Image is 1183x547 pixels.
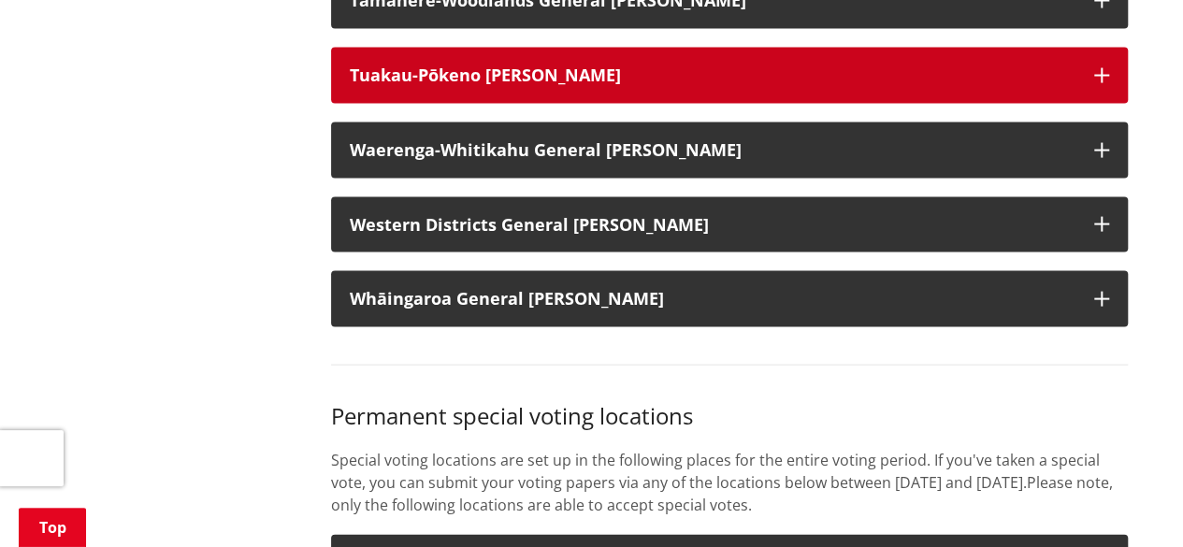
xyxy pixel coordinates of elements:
[331,48,1128,104] button: Tuakau-Pōkeno [PERSON_NAME]
[331,449,1128,516] p: Special voting locations are set up in the following places for the entire voting period. If you'...
[19,508,86,547] a: Top
[350,66,1075,85] h3: Tuakau-Pōkeno [PERSON_NAME]
[331,197,1128,253] button: Western Districts General [PERSON_NAME]
[350,213,709,236] strong: Western Districts General [PERSON_NAME]
[331,122,1128,179] button: Waerenga-Whitikahu General [PERSON_NAME]
[1097,468,1164,536] iframe: Messenger Launcher
[350,138,742,161] strong: Waerenga-Whitikahu General [PERSON_NAME]
[331,271,1128,327] button: Whāingaroa General [PERSON_NAME]
[331,403,1128,430] h3: Permanent special voting locations
[350,287,664,309] strong: Whāingaroa General [PERSON_NAME]
[377,472,1027,493] span: ou can submit your voting papers via any of the locations below between [DATE] and [DATE].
